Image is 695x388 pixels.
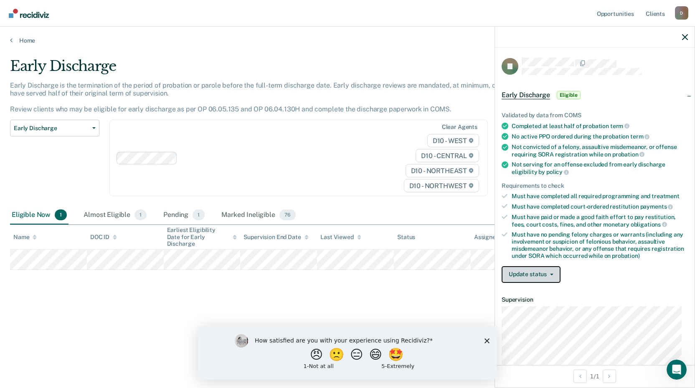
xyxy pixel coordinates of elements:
[610,123,629,129] span: term
[13,234,37,241] div: Name
[675,6,688,20] div: D
[502,296,688,303] dt: Supervision
[162,206,206,224] div: Pending
[640,203,673,210] span: payments
[82,206,148,224] div: Almost Eligible
[495,365,695,387] div: 1 / 1
[406,164,479,177] span: D10 - NORTHEAST
[546,169,569,175] span: policy
[557,91,581,99] span: Eligible
[667,360,687,380] iframe: Intercom live chat
[427,134,479,147] span: D10 - WEST
[220,206,297,224] div: Marked Ineligible
[55,209,67,220] span: 1
[502,182,688,189] div: Requirements to check
[10,206,68,224] div: Eligible Now
[612,151,645,158] span: probation
[631,221,667,228] span: obligations
[244,234,308,241] div: Supervision End Date
[90,234,117,241] div: DOC ID
[573,370,587,383] button: Previous Opportunity
[193,209,205,220] span: 1
[404,179,479,192] span: D10 - NORTHWEST
[502,266,561,283] button: Update status
[416,149,479,162] span: D10 - CENTRAL
[512,193,688,200] div: Must have completed all required programming and
[397,234,415,241] div: Status
[512,203,688,210] div: Must have completed court-ordered restitution
[630,133,649,140] span: term
[512,161,688,175] div: Not serving for an offense excluded from early discharge eligibility by
[320,234,361,241] div: Last Viewed
[512,231,688,259] div: Must have no pending felony charges or warrants (including any involvement or suspicion of feloni...
[495,82,695,108] div: Early DischargeEligible
[512,122,688,130] div: Completed at least half of probation
[512,144,688,158] div: Not convicted of a felony, assaultive misdemeanor, or offense requiring SORA registration while on
[134,209,147,220] span: 1
[474,234,513,241] div: Assigned to
[10,37,685,44] a: Home
[675,6,688,20] button: Profile dropdown button
[512,214,688,228] div: Must have paid or made a good faith effort to pay restitution, fees, court costs, fines, and othe...
[198,326,497,380] iframe: Survey by Kim from Recidiviz
[603,370,616,383] button: Next Opportunity
[10,81,529,113] p: Early Discharge is the termination of the period of probation or parole before the full-term disc...
[652,193,680,199] span: treatment
[9,9,49,18] img: Recidiviz
[502,91,550,99] span: Early Discharge
[167,227,237,247] div: Earliest Eligibility Date for Early Discharge
[279,209,296,220] span: 76
[512,133,688,140] div: No active PPO ordered during the probation
[502,112,688,119] div: Validated by data from COMS
[14,125,89,132] span: Early Discharge
[612,252,640,259] span: probation)
[442,123,477,131] div: Clear agents
[10,58,531,81] div: Early Discharge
